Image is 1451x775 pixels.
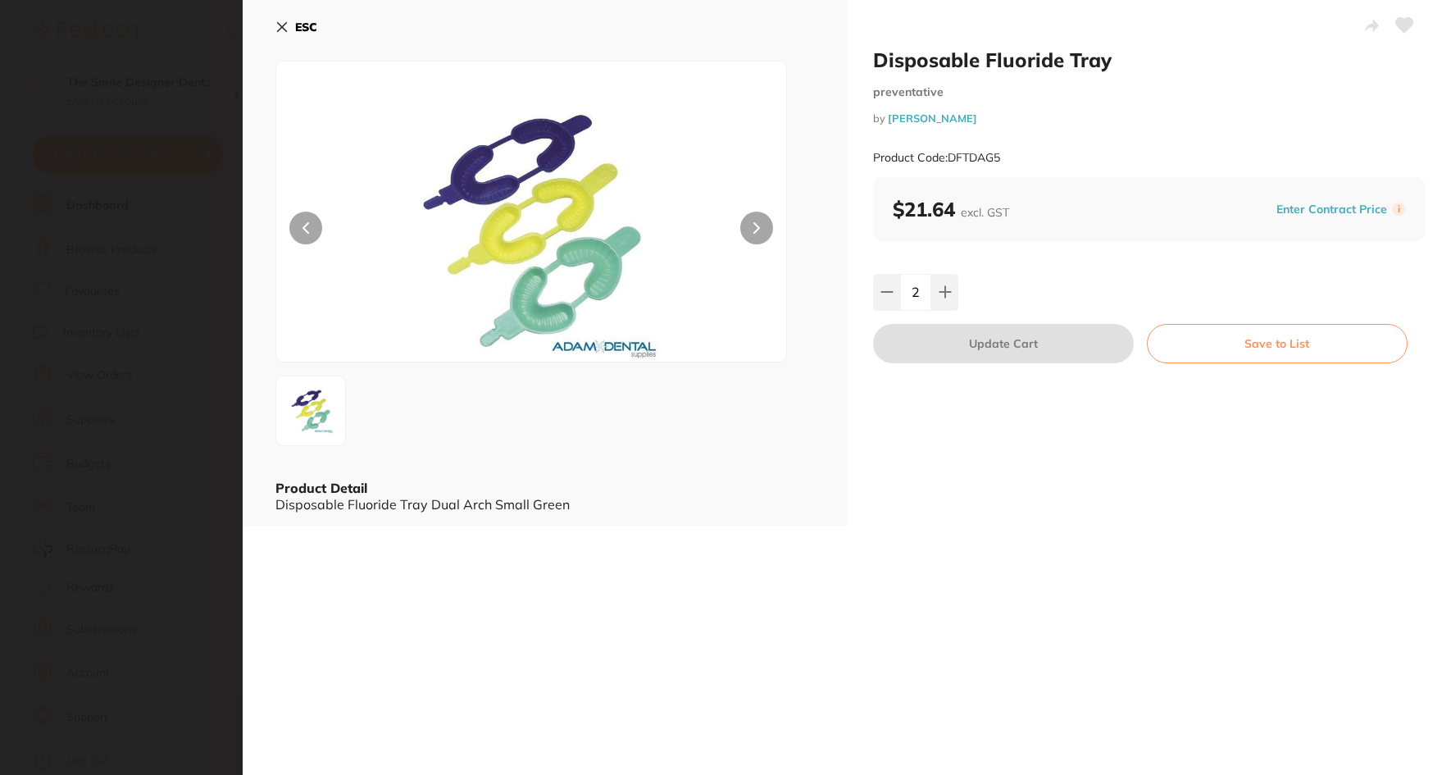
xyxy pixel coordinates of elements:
b: $21.64 [893,197,1009,221]
h2: Disposable Fluoride Tray [873,48,1425,72]
b: Product Detail [275,480,367,496]
small: Product Code: DFTDAG5 [873,151,1000,165]
label: i [1392,203,1405,216]
small: preventative [873,85,1425,99]
small: by [873,112,1425,125]
b: ESC [295,20,317,34]
button: ESC [275,13,317,41]
button: Update Cart [873,324,1134,363]
div: Disposable Fluoride Tray Dual Arch Small Green [275,497,814,512]
img: RzUuanBn [378,103,684,362]
img: RzUuanBn [281,381,340,440]
button: Save to List [1147,324,1408,363]
button: Enter Contract Price [1271,202,1392,217]
span: excl. GST [961,205,1009,220]
a: [PERSON_NAME] [888,112,977,125]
